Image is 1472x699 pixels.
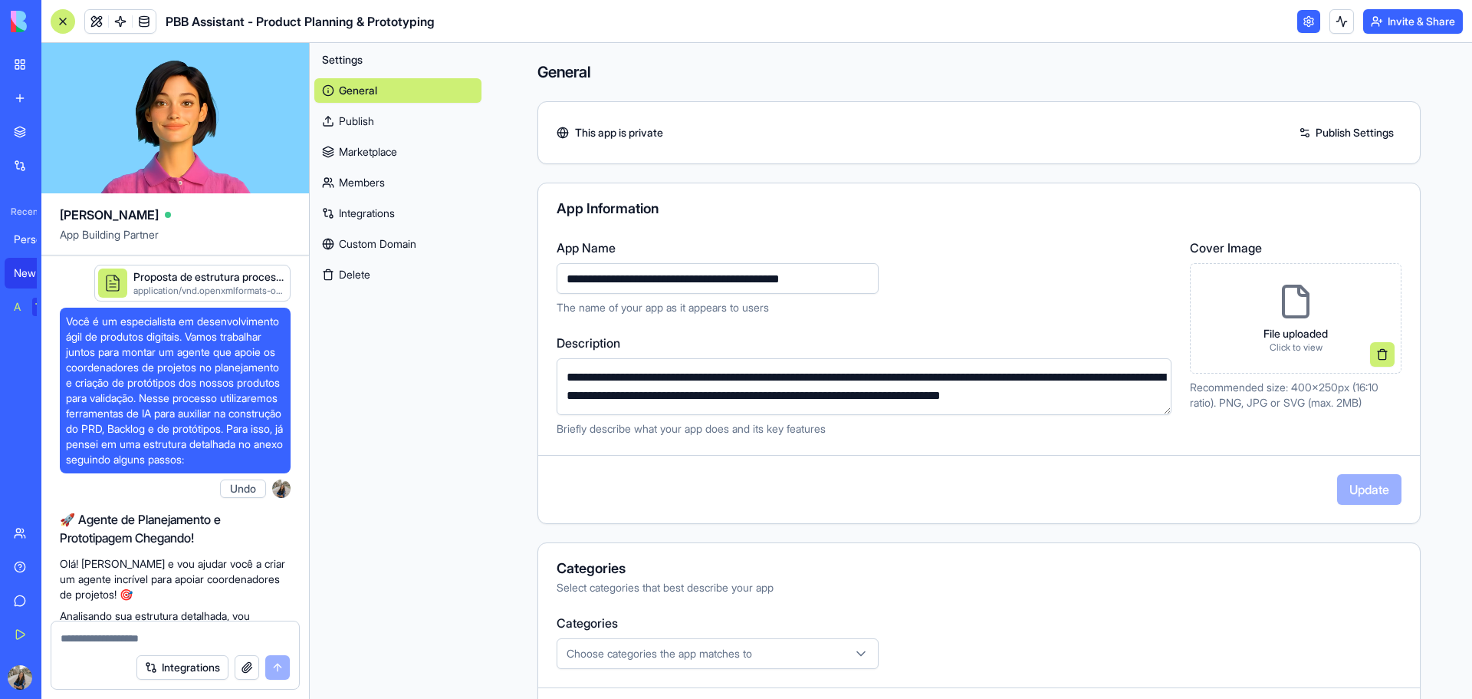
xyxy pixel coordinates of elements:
[8,665,32,690] img: ACg8ocJS-9hGdOMT5TvBAAAZTVLCPRTcf9IhvAis1Mnt2d6yCdZYbHaQ=s96-c
[14,265,57,281] div: New App
[166,12,435,31] span: PBB Assistant - Product Planning & Prototyping
[11,11,106,32] img: logo
[557,638,879,669] button: Choose categories the app matches to
[557,202,1401,216] div: App Information
[1190,239,1401,257] label: Cover Image
[322,52,363,68] span: Settings
[557,300,1171,315] p: The name of your app as it appears to users
[60,556,291,602] p: Olá! [PERSON_NAME] e vou ajudar você a criar um agente incrível para apoiar coordenadores de proj...
[1190,380,1401,410] p: Recommended size: 400x250px (16:10 ratio). PNG, JPG or SVG (max. 2MB)
[272,480,291,498] img: ACg8ocJS-9hGdOMT5TvBAAAZTVLCPRTcf9IhvAis1Mnt2d6yCdZYbHaQ=s96-c
[567,646,752,661] span: Choose categories the app matches to
[557,580,1401,595] div: Select categories that best describe your app
[5,206,37,218] span: Recent
[220,480,266,498] button: Undo
[66,314,284,467] span: Você é um especialista em desenvolvimento ágil de produtos digitais. Vamos trabalhar juntos para ...
[557,421,1171,437] p: Briefly describe what your app does and its key features
[314,48,481,72] button: Settings
[32,298,57,316] div: TRY
[575,125,663,140] span: This app is private
[5,224,66,255] a: Persona Builder
[1190,263,1401,374] div: File uploadedClick to view
[14,232,57,247] div: Persona Builder
[314,170,481,195] a: Members
[133,269,284,285] div: Proposta de estrutura processo de iniciação e prototipagem.docx
[1291,120,1401,145] a: Publish Settings
[314,262,481,287] button: Delete
[60,206,159,224] span: [PERSON_NAME]
[1363,9,1463,34] button: Invite & Share
[537,61,1421,83] h4: General
[60,227,291,255] span: App Building Partner
[314,78,481,103] a: General
[14,299,21,315] div: AI Logo Generator
[60,608,291,670] p: Analisando sua estrutura detalhada, vou construir um sistema completo que automatiza todo o fluxo...
[133,285,284,297] div: application/vnd.openxmlformats-officedocument.wordprocessingml.document
[5,258,66,289] a: New App
[557,562,1401,575] div: Categories
[314,109,481,134] a: Publish
[314,201,481,226] a: Integrations
[314,140,481,164] a: Marketplace
[1263,326,1328,341] p: File uploaded
[5,292,66,322] a: AI Logo GeneratorTRY
[557,614,1401,632] label: Categories
[1263,341,1328,354] p: Click to view
[314,232,481,256] a: Custom Domain
[557,334,1171,352] label: Description
[60,510,291,547] h2: 🚀 Agente de Planejamento e Prototipagem Chegando!
[136,655,228,680] button: Integrations
[557,239,1171,257] label: App Name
